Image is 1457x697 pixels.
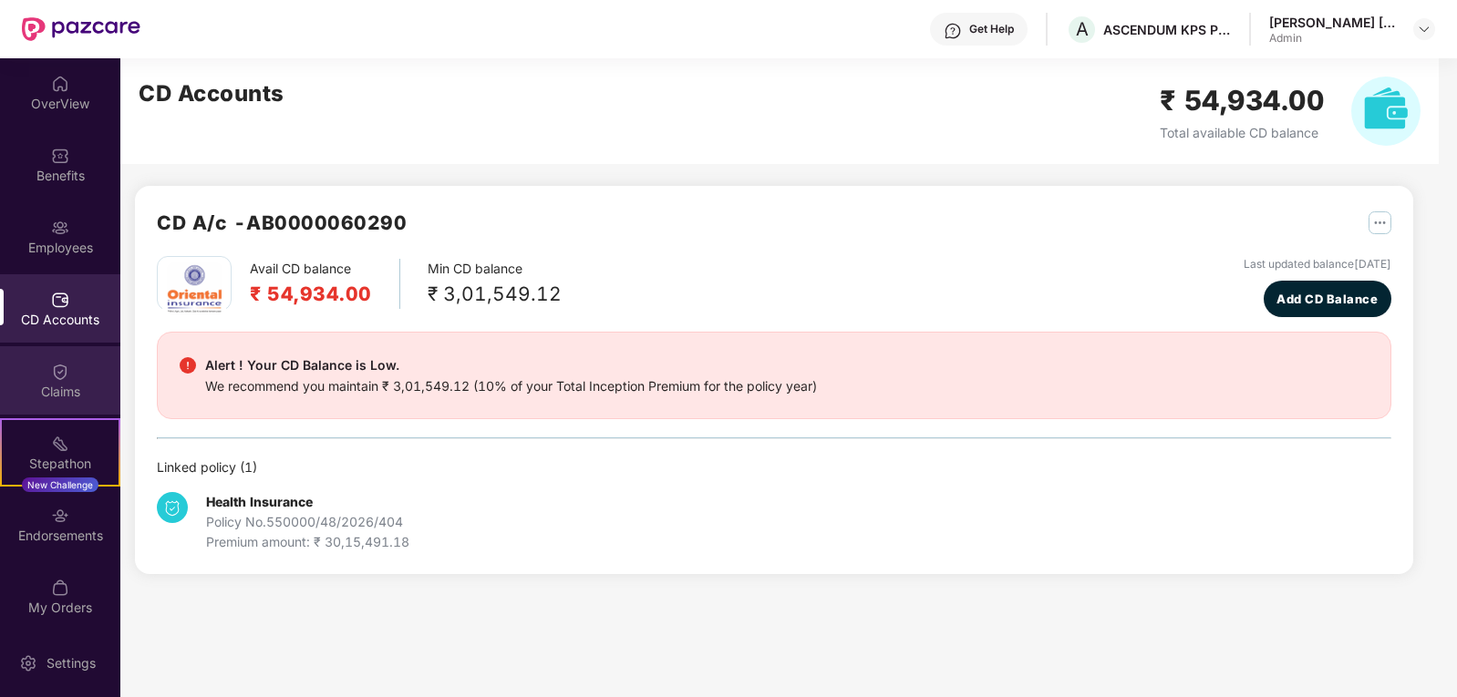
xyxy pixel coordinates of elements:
[51,147,69,165] img: svg+xml;base64,PHN2ZyBpZD0iQmVuZWZpdHMiIHhtbG5zPSJodHRwOi8vd3d3LnczLm9yZy8yMDAwL3N2ZyIgd2lkdGg9Ij...
[157,492,188,523] img: svg+xml;base64,PHN2ZyB4bWxucz0iaHR0cDovL3d3dy53My5vcmcvMjAwMC9zdmciIHdpZHRoPSIzNCIgaGVpZ2h0PSIzNC...
[969,22,1014,36] div: Get Help
[162,257,226,321] img: oi.png
[1160,125,1318,140] span: Total available CD balance
[51,219,69,237] img: svg+xml;base64,PHN2ZyBpZD0iRW1wbG95ZWVzIiB4bWxucz0iaHR0cDovL3d3dy53My5vcmcvMjAwMC9zdmciIHdpZHRoPS...
[1417,22,1431,36] img: svg+xml;base64,PHN2ZyBpZD0iRHJvcGRvd24tMzJ4MzIiIHhtbG5zPSJodHRwOi8vd3d3LnczLm9yZy8yMDAwL3N2ZyIgd2...
[944,22,962,40] img: svg+xml;base64,PHN2ZyBpZD0iSGVscC0zMngzMiIgeG1sbnM9Imh0dHA6Ly93d3cudzMub3JnLzIwMDAvc3ZnIiB3aWR0aD...
[157,208,407,238] h2: CD A/c - AB0000060290
[250,259,400,309] div: Avail CD balance
[1160,79,1325,122] h2: ₹ 54,934.00
[51,579,69,597] img: svg+xml;base64,PHN2ZyBpZD0iTXlfT3JkZXJzIiBkYXRhLW5hbWU9Ik15IE9yZGVycyIgeG1sbnM9Imh0dHA6Ly93d3cudz...
[51,75,69,93] img: svg+xml;base64,PHN2ZyBpZD0iSG9tZSIgeG1sbnM9Imh0dHA6Ly93d3cudzMub3JnLzIwMDAvc3ZnIiB3aWR0aD0iMjAiIG...
[206,532,409,552] div: Premium amount: ₹ 30,15,491.18
[205,354,817,376] div: Alert ! Your CD Balance is Low.
[206,494,313,509] b: Health Insurance
[51,363,69,381] img: svg+xml;base64,PHN2ZyBpZD0iQ2xhaW0iIHhtbG5zPSJodHRwOi8vd3d3LnczLm9yZy8yMDAwL3N2ZyIgd2lkdGg9IjIwIi...
[180,357,196,374] img: svg+xml;base64,PHN2ZyBpZD0iRGFuZ2VyX2FsZXJ0IiBkYXRhLW5hbWU9IkRhbmdlciBhbGVydCIgeG1sbnM9Imh0dHA6Ly...
[206,512,409,532] div: Policy No. 550000/48/2026/404
[1351,77,1421,146] img: svg+xml;base64,PHN2ZyB4bWxucz0iaHR0cDovL3d3dy53My5vcmcvMjAwMC9zdmciIHhtbG5zOnhsaW5rPSJodHRwOi8vd3...
[2,455,119,473] div: Stepathon
[428,279,562,309] div: ₹ 3,01,549.12
[19,654,37,672] img: svg+xml;base64,PHN2ZyBpZD0iU2V0dGluZy0yMHgyMCIgeG1sbnM9Imh0dHA6Ly93d3cudzMub3JnLzIwMDAvc3ZnIiB3aW...
[41,654,101,672] div: Settings
[51,435,69,453] img: svg+xml;base64,PHN2ZyB4bWxucz0iaHR0cDovL3d3dy53My5vcmcvMjAwMC9zdmciIHdpZHRoPSIyMSIgaGVpZ2h0PSIyMC...
[205,376,817,396] div: We recommend you maintain ₹ 3,01,549.12 (10% of your Total Inception Premium for the policy year)
[51,507,69,525] img: svg+xml;base64,PHN2ZyBpZD0iRW5kb3JzZW1lbnRzIiB4bWxucz0iaHR0cDovL3d3dy53My5vcmcvMjAwMC9zdmciIHdpZH...
[139,77,284,111] h2: CD Accounts
[1103,21,1231,38] div: ASCENDUM KPS PRIVATE LIMITED
[428,259,562,309] div: Min CD balance
[1269,14,1397,31] div: [PERSON_NAME] [PERSON_NAME]
[1076,18,1089,40] span: A
[157,457,1391,477] div: Linked policy ( 1 )
[1276,290,1378,308] span: Add CD Balance
[22,17,140,41] img: New Pazcare Logo
[1369,211,1391,234] img: svg+xml;base64,PHN2ZyB4bWxucz0iaHR0cDovL3d3dy53My5vcmcvMjAwMC9zdmciIHdpZHRoPSIyNSIgaGVpZ2h0PSIyNS...
[22,477,98,492] div: New Challenge
[51,291,69,309] img: svg+xml;base64,PHN2ZyBpZD0iQ0RfQWNjb3VudHMiIGRhdGEtbmFtZT0iQ0QgQWNjb3VudHMiIHhtbG5zPSJodHRwOi8vd3...
[250,279,372,309] h2: ₹ 54,934.00
[1244,256,1391,273] div: Last updated balance [DATE]
[1269,31,1397,46] div: Admin
[1264,281,1391,317] button: Add CD Balance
